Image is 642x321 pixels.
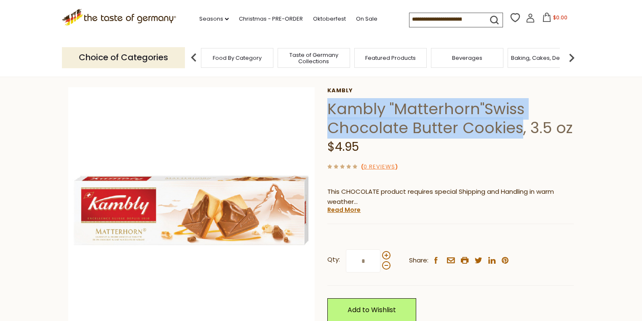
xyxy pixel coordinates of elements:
[327,99,574,137] h1: Kambly "Matterhorn"Swiss Chocolate Butter Cookies, 3.5 oz
[365,55,416,61] a: Featured Products
[563,49,580,66] img: next arrow
[327,187,574,208] p: This CHOCOLATE product requires special Shipping and Handling in warm weather
[327,254,340,265] strong: Qty:
[327,87,574,94] a: Kambly
[511,55,576,61] a: Baking, Cakes, Desserts
[199,14,229,24] a: Seasons
[280,52,348,64] a: Taste of Germany Collections
[62,47,185,68] p: Choice of Categories
[356,14,377,24] a: On Sale
[213,55,262,61] a: Food By Category
[327,139,359,155] span: $4.95
[185,49,202,66] img: previous arrow
[327,206,361,214] a: Read More
[364,163,395,171] a: 0 Reviews
[553,14,567,21] span: $0.00
[346,249,380,273] input: Qty:
[537,13,572,25] button: $0.00
[239,14,303,24] a: Christmas - PRE-ORDER
[361,163,398,171] span: ( )
[409,255,428,266] span: Share:
[313,14,346,24] a: Oktoberfest
[452,55,482,61] a: Beverages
